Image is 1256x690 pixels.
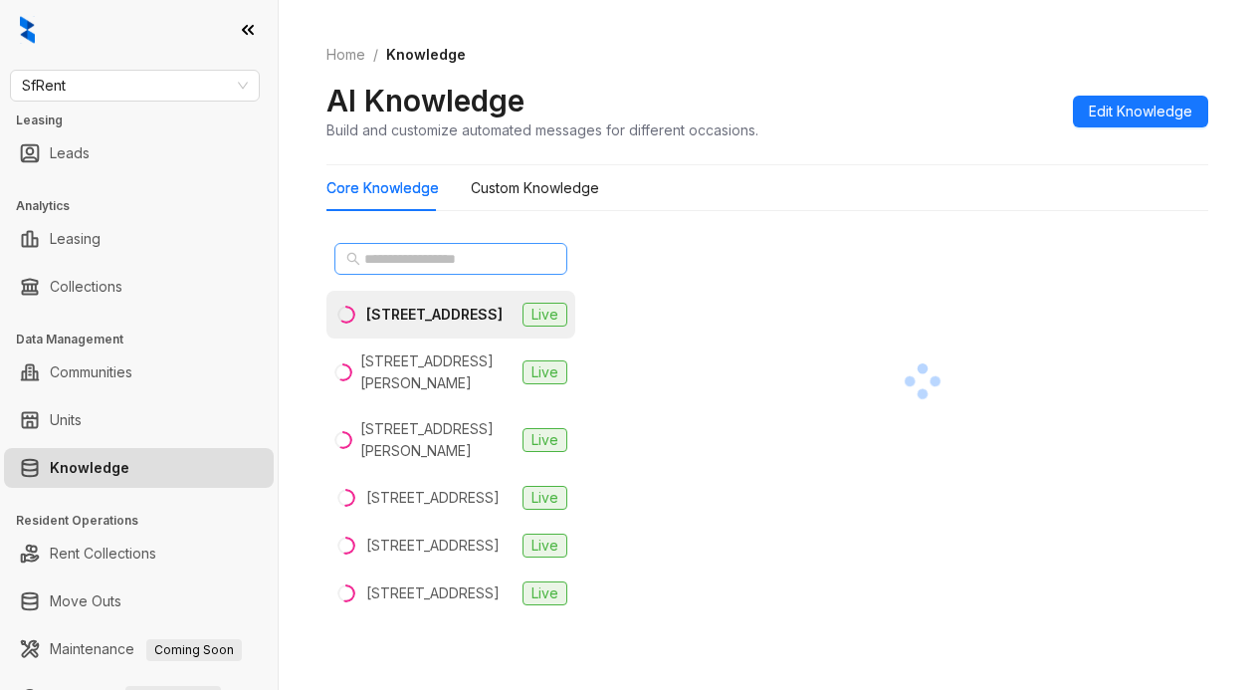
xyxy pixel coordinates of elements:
[360,418,515,462] div: [STREET_ADDRESS][PERSON_NAME]
[1073,96,1208,127] button: Edit Knowledge
[50,581,121,621] a: Move Outs
[50,534,156,574] a: Rent Collections
[523,581,567,605] span: Live
[4,629,274,669] li: Maintenance
[22,71,248,101] span: SfRent
[386,46,466,63] span: Knowledge
[4,400,274,440] li: Units
[322,44,369,66] a: Home
[326,82,524,119] h2: AI Knowledge
[523,486,567,510] span: Live
[471,177,599,199] div: Custom Knowledge
[16,331,278,348] h3: Data Management
[146,639,242,661] span: Coming Soon
[4,219,274,259] li: Leasing
[50,219,101,259] a: Leasing
[16,197,278,215] h3: Analytics
[326,177,439,199] div: Core Knowledge
[326,119,758,140] div: Build and customize automated messages for different occasions.
[20,16,35,44] img: logo
[366,582,500,604] div: [STREET_ADDRESS]
[360,350,515,394] div: [STREET_ADDRESS][PERSON_NAME]
[16,112,278,129] h3: Leasing
[50,448,129,488] a: Knowledge
[366,304,503,326] div: [STREET_ADDRESS]
[523,428,567,452] span: Live
[373,44,378,66] li: /
[346,252,360,266] span: search
[366,535,500,557] div: [STREET_ADDRESS]
[4,267,274,307] li: Collections
[50,133,90,173] a: Leads
[523,303,567,327] span: Live
[4,581,274,621] li: Move Outs
[523,360,567,384] span: Live
[50,352,132,392] a: Communities
[50,400,82,440] a: Units
[16,512,278,530] h3: Resident Operations
[1089,101,1192,122] span: Edit Knowledge
[523,534,567,558] span: Live
[366,487,500,509] div: [STREET_ADDRESS]
[4,534,274,574] li: Rent Collections
[4,448,274,488] li: Knowledge
[4,352,274,392] li: Communities
[50,267,122,307] a: Collections
[4,133,274,173] li: Leads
